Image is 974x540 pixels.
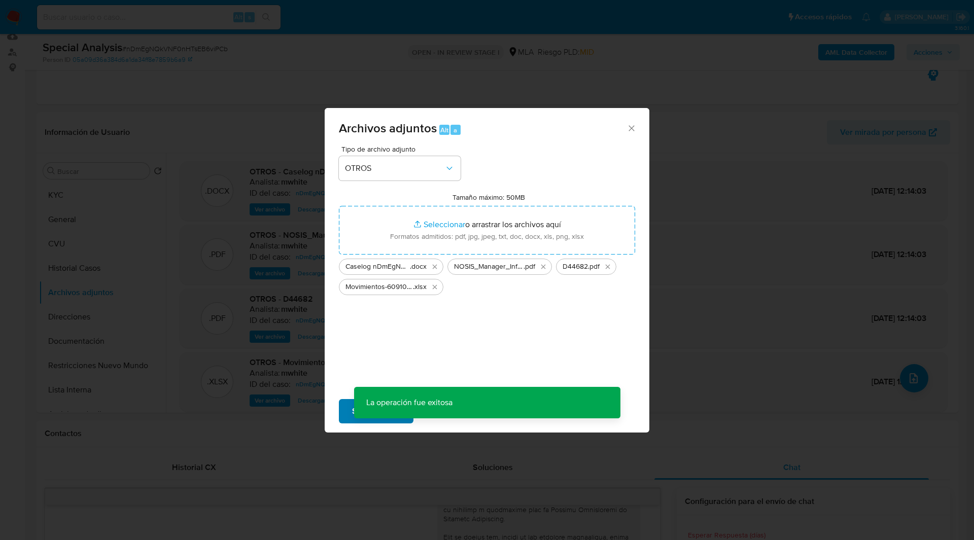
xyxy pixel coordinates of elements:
button: Eliminar Movimientos-609101203.xlsx [429,281,441,293]
span: Cancelar [431,400,464,422]
span: .xlsx [413,282,427,292]
span: NOSIS_Manager_InformeIndividual_27365911504_654924_20250924115356 [454,262,524,272]
p: La operación fue exitosa [354,387,465,418]
button: Subir archivo [339,399,413,423]
span: Archivos adjuntos [339,119,437,137]
span: Alt [440,125,448,135]
button: Cerrar [627,123,636,132]
span: .pdf [588,262,600,272]
span: Subir archivo [352,400,400,422]
span: .docx [410,262,427,272]
span: Tipo de archivo adjunto [341,146,463,153]
span: Caselog nDmEgNQkVNF0nHTsEB6viPCb_2025_09_22_10_38_27 [345,262,410,272]
span: D44682 [563,262,588,272]
label: Tamaño máximo: 50MB [453,193,525,202]
button: Eliminar Caselog nDmEgNQkVNF0nHTsEB6viPCb_2025_09_22_10_38_27.docx [429,261,441,273]
button: Eliminar D44682.pdf [602,261,614,273]
span: Movimientos-609101203 [345,282,413,292]
button: OTROS [339,156,461,181]
span: OTROS [345,163,444,173]
span: a [454,125,457,135]
span: .pdf [524,262,535,272]
ul: Archivos seleccionados [339,255,635,295]
button: Eliminar NOSIS_Manager_InformeIndividual_27365911504_654924_20250924115356.pdf [537,261,549,273]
